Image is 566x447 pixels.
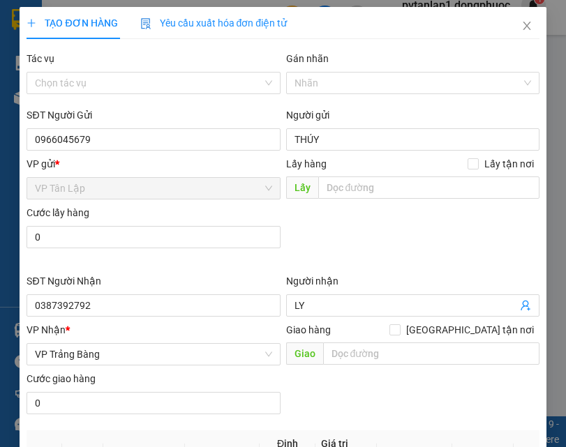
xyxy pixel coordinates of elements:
[286,176,318,199] span: Lấy
[27,17,117,29] span: TẠO ĐƠN HÀNG
[286,53,329,64] label: Gán nhãn
[140,18,151,29] img: icon
[27,207,89,218] label: Cước lấy hàng
[27,156,280,172] div: VP gửi
[401,322,539,338] span: [GEOGRAPHIC_DATA] tận nơi
[520,300,531,311] span: user-add
[318,176,539,199] input: Dọc đường
[27,273,280,289] div: SĐT Người Nhận
[27,373,96,384] label: Cước giao hàng
[27,18,36,28] span: plus
[27,107,280,123] div: SĐT Người Gửi
[286,107,539,123] div: Người gửi
[521,20,533,31] span: close
[323,342,539,365] input: Dọc đường
[286,158,327,169] span: Lấy hàng
[35,178,271,199] span: VP Tân Lập
[286,342,323,365] span: Giao
[27,53,54,64] label: Tác vụ
[35,344,271,365] span: VP Trảng Bàng
[27,324,66,335] span: VP Nhận
[286,324,331,335] span: Giao hàng
[27,226,280,248] input: Cước lấy hàng
[140,17,288,29] span: Yêu cầu xuất hóa đơn điện tử
[286,273,539,289] div: Người nhận
[27,392,280,414] input: Cước giao hàng
[507,7,546,46] button: Close
[479,156,539,172] span: Lấy tận nơi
